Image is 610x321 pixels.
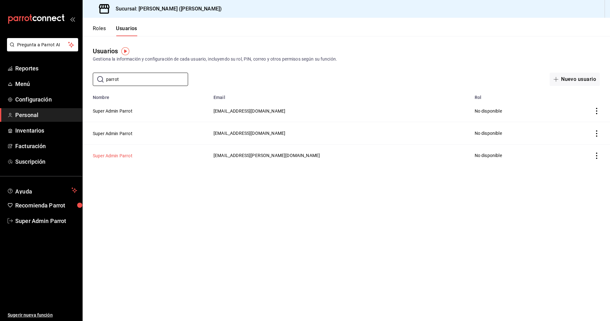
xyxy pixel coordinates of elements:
span: Super Admin Parrot [15,217,77,225]
td: No disponible [471,100,557,122]
span: Menú [15,80,77,88]
button: Super Admin Parrot [93,108,132,114]
span: Inventarios [15,126,77,135]
span: Recomienda Parrot [15,201,77,210]
a: Pregunta a Parrot AI [4,46,78,53]
span: Configuración [15,95,77,104]
span: Personal [15,111,77,119]
span: [EMAIL_ADDRESS][DOMAIN_NAME] [213,108,285,114]
button: Usuarios [116,25,137,36]
img: Tooltip marker [121,47,129,55]
button: actions [593,130,600,137]
span: Facturación [15,142,77,150]
th: Nombre [83,91,210,100]
span: Suscripción [15,157,77,166]
div: navigation tabs [93,25,137,36]
td: No disponible [471,144,557,167]
th: Email [210,91,471,100]
div: Usuarios [93,46,118,56]
span: [EMAIL_ADDRESS][DOMAIN_NAME] [213,131,285,136]
button: Nuevo usuario [550,73,600,86]
span: Pregunta a Parrot AI [17,42,68,48]
input: Buscar usuario [106,73,188,86]
span: Sugerir nueva función [8,312,77,318]
span: Ayuda [15,187,69,194]
div: Gestiona la información y configuración de cada usuario, incluyendo su rol, PIN, correo y otros p... [93,56,600,62]
button: Super Admin Parrot [93,130,132,137]
button: Super Admin Parrot [93,153,132,159]
button: actions [593,153,600,159]
table: employeesTable [83,91,610,167]
button: open_drawer_menu [70,16,75,22]
td: No disponible [471,122,557,144]
th: Rol [471,91,557,100]
button: actions [593,108,600,114]
button: Pregunta a Parrot AI [7,38,78,51]
button: Roles [93,25,106,36]
h3: Sucursal: [PERSON_NAME] ([PERSON_NAME]) [111,5,222,13]
span: Reportes [15,64,77,73]
span: [EMAIL_ADDRESS][PERSON_NAME][DOMAIN_NAME] [213,153,320,158]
